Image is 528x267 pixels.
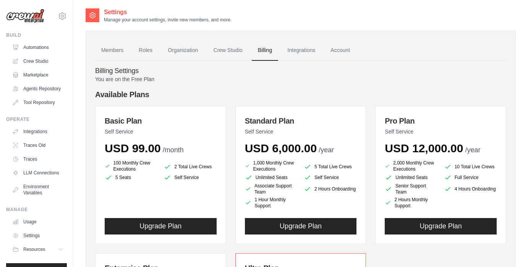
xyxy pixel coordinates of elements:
li: 2 Hours Onboarding [304,183,356,195]
a: Tool Repository [9,96,67,109]
a: Members [95,40,130,61]
p: Self Service [385,128,497,135]
li: Unlimited Seats [385,174,437,181]
div: Manage [6,207,67,213]
a: Billing [252,40,278,61]
span: /year [319,146,334,154]
button: Resources [9,243,67,256]
li: Self Service [164,174,216,181]
li: 5 Seats [105,174,157,181]
a: Crew Studio [207,40,249,61]
span: USD 12,000.00 [385,142,463,155]
a: Traces Old [9,139,67,151]
li: 2 Hours Monthly Support [385,197,437,209]
div: Build [6,32,67,38]
a: Usage [9,216,67,228]
li: Associate Support Team [245,183,298,195]
h3: Standard Plan [245,116,357,126]
li: 4 Hours Onboarding [444,183,497,195]
a: Traces [9,153,67,165]
div: Operate [6,116,67,122]
a: Integrations [9,125,67,138]
h3: Pro Plan [385,116,497,126]
span: USD 99.00 [105,142,161,155]
span: USD 6,000.00 [245,142,317,155]
a: Marketplace [9,69,67,81]
img: Logo [6,9,44,23]
a: Settings [9,230,67,242]
li: Unlimited Seats [245,174,298,181]
h4: Billing Settings [95,67,506,75]
a: Organization [162,40,204,61]
button: Upgrade Plan [245,218,357,234]
a: Environment Variables [9,181,67,199]
iframe: Chat Widget [490,230,528,267]
li: 5 Total Live Crews [304,161,356,172]
li: Full Service [444,174,497,181]
li: 2 Total Live Crews [164,161,216,172]
p: Self Service [245,128,357,135]
li: 10 Total Live Crews [444,161,497,172]
span: Resources [23,246,45,252]
h2: Settings [104,8,232,17]
li: 100 Monthly Crew Executions [105,160,157,172]
a: Roles [133,40,159,61]
a: Automations [9,41,67,54]
span: /year [465,146,480,154]
a: Integrations [281,40,321,61]
li: Senior Support Team [385,183,437,195]
p: Manage your account settings, invite new members, and more. [104,17,232,23]
button: Upgrade Plan [105,218,217,234]
p: Self Service [105,128,217,135]
a: Account [324,40,356,61]
li: 2,000 Monthly Crew Executions [385,160,437,172]
p: You are on the Free Plan [95,75,506,83]
li: 1 Hour Monthly Support [245,197,298,209]
span: /month [163,146,184,154]
a: Agents Repository [9,83,67,95]
li: 1,000 Monthly Crew Executions [245,160,298,172]
button: Upgrade Plan [385,218,497,234]
li: Self Service [304,174,356,181]
a: Crew Studio [9,55,67,67]
h4: Available Plans [95,89,506,100]
a: LLM Connections [9,167,67,179]
h3: Basic Plan [105,116,217,126]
